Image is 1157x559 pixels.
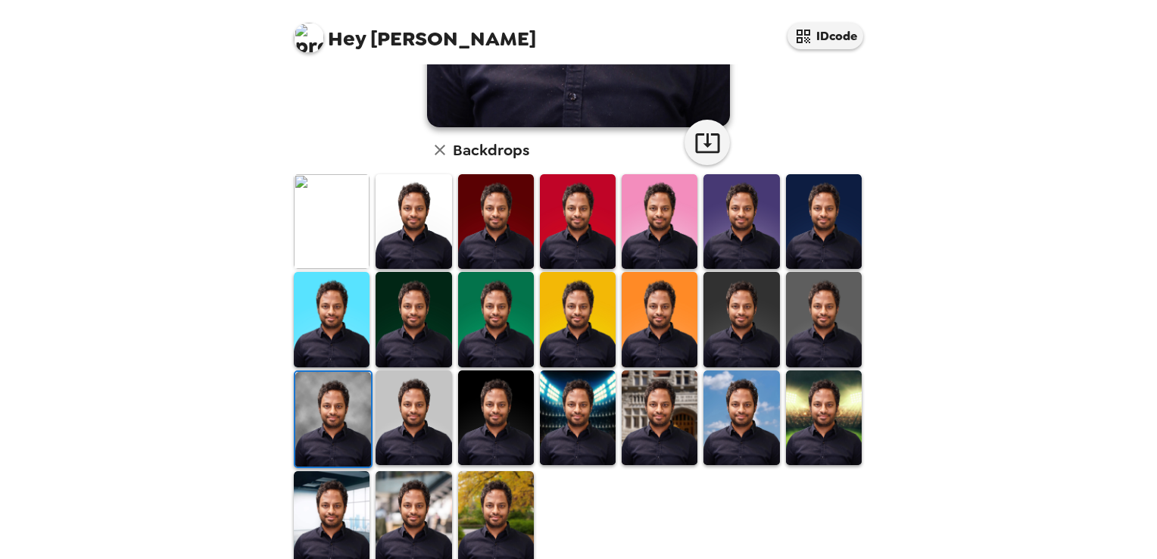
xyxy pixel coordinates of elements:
span: [PERSON_NAME] [294,15,536,49]
h6: Backdrops [453,138,529,162]
button: IDcode [787,23,863,49]
img: Original [294,174,370,269]
span: Hey [328,25,366,52]
img: profile pic [294,23,324,53]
